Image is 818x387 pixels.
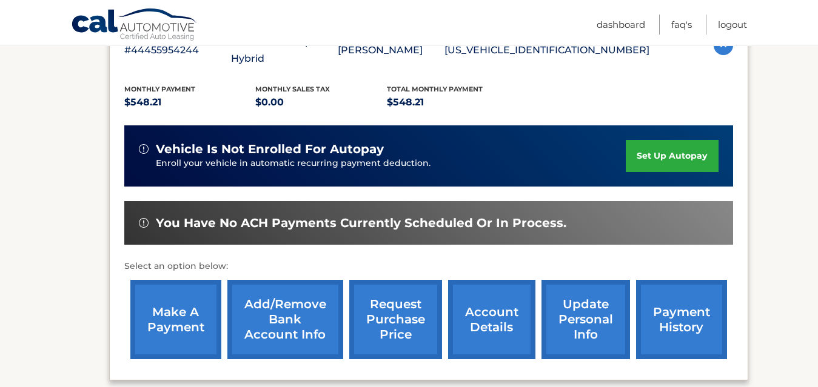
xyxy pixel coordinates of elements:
[671,15,692,35] a: FAQ's
[139,218,149,228] img: alert-white.svg
[255,85,330,93] span: Monthly sales Tax
[541,280,630,359] a: update personal info
[156,142,384,157] span: vehicle is not enrolled for autopay
[448,280,535,359] a: account details
[71,8,198,43] a: Cal Automotive
[124,94,256,111] p: $548.21
[349,280,442,359] a: request purchase price
[139,144,149,154] img: alert-white.svg
[255,94,387,111] p: $0.00
[156,216,566,231] span: You have no ACH payments currently scheduled or in process.
[124,42,231,59] p: #44455954244
[156,157,626,170] p: Enroll your vehicle in automatic recurring payment deduction.
[124,259,733,274] p: Select an option below:
[636,280,727,359] a: payment history
[130,280,221,359] a: make a payment
[597,15,645,35] a: Dashboard
[444,42,649,59] p: [US_VEHICLE_IDENTIFICATION_NUMBER]
[124,85,195,93] span: Monthly Payment
[227,280,343,359] a: Add/Remove bank account info
[718,15,747,35] a: Logout
[338,42,444,59] p: [PERSON_NAME]
[387,94,518,111] p: $548.21
[231,33,338,67] p: 2025 Ford Escape Hybrid
[626,140,718,172] a: set up autopay
[387,85,483,93] span: Total Monthly Payment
